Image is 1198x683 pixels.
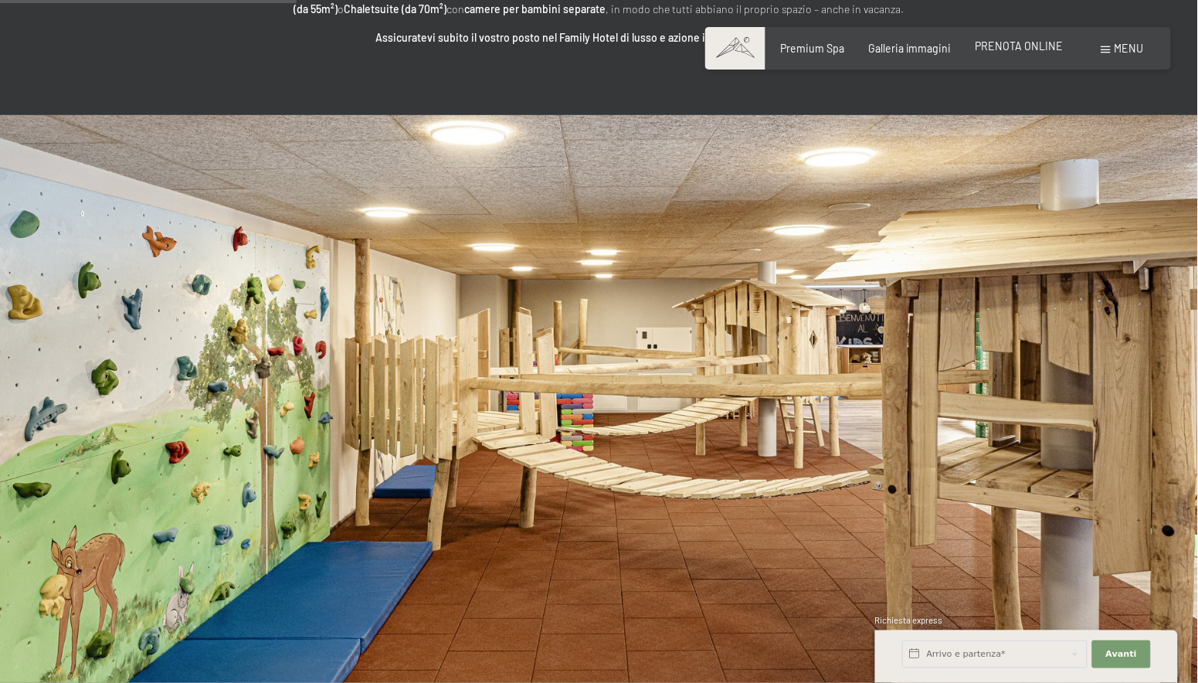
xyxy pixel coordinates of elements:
span: Avanti [1106,648,1137,661]
span: Menu [1115,42,1144,55]
strong: Chaletsuite (da 70m²) [344,2,446,15]
a: Premium Spa [780,42,844,55]
a: PRENOTA ONLINE [976,39,1064,53]
a: Galleria immagini [868,42,952,55]
strong: camere per bambini separate [464,2,606,15]
button: Avanti [1092,641,1151,668]
strong: Assicuratevi subito il vostro posto nel Family Hotel di lusso e azione in [GEOGRAPHIC_DATA]! [376,31,823,44]
span: Richiesta express [875,615,943,625]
